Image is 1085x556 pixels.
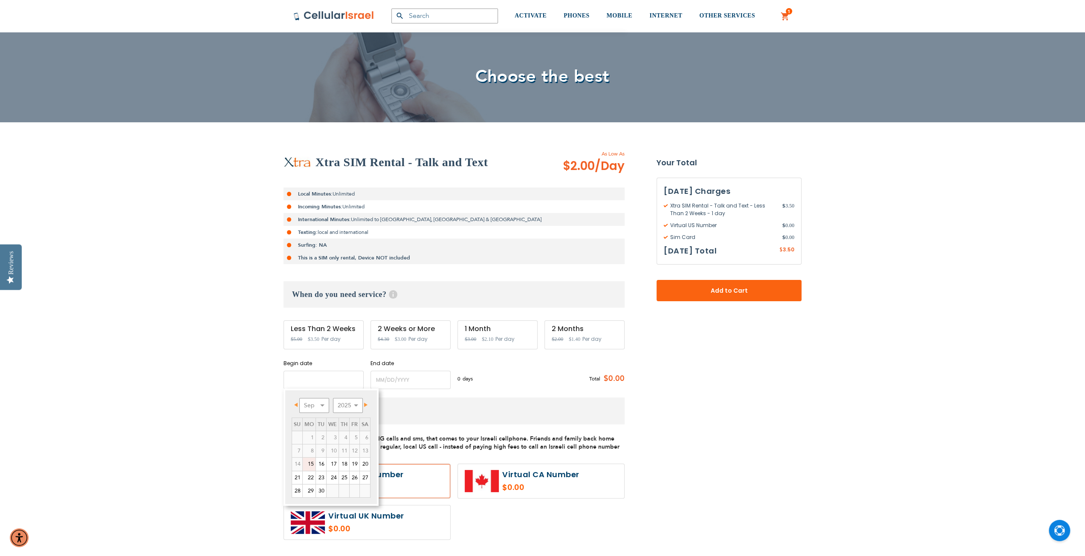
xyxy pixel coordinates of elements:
[327,444,339,457] span: 10
[664,185,794,198] h3: [DATE] Charges
[327,471,339,484] a: 24
[782,233,794,241] span: 0.00
[315,154,488,171] h2: Xtra SIM Rental - Talk and Text
[360,458,370,470] a: 20
[316,484,326,497] a: 30
[284,360,364,367] label: Begin date
[350,431,359,444] span: 5
[298,242,327,248] strong: Surfing: NA
[395,336,406,342] span: $3.00
[595,158,625,175] span: /Day
[339,458,349,470] a: 18
[303,458,315,470] a: 15
[391,9,498,23] input: Search
[303,431,315,444] span: 1
[370,360,451,367] label: End date
[298,190,333,197] strong: Local Minutes:
[564,12,590,19] span: PHONES
[782,222,794,229] span: 0.00
[299,398,329,413] select: Select month
[298,254,410,261] strong: This is a SIM only rental, Device NOT included
[475,65,610,88] span: Choose the best
[378,325,443,333] div: 2 Weeks or More
[389,290,397,299] span: Help
[589,375,600,383] span: Total
[360,444,370,457] span: 13
[339,431,349,444] span: 4
[664,202,782,217] span: Xtra SIM Rental - Talk and Text - Less Than 2 Weeks - 1 day
[664,233,782,241] span: Sim Card
[308,336,319,342] span: $3.50
[364,403,367,407] span: Next
[316,458,326,470] a: 16
[321,335,341,343] span: Per day
[782,222,785,229] span: $
[408,335,428,343] span: Per day
[515,12,547,19] span: ACTIVATE
[664,222,782,229] span: Virtual US Number
[293,11,374,21] img: Cellular Israel Logo
[378,336,389,342] span: $4.30
[318,421,324,428] span: Tuesday
[284,187,625,200] li: Unlimited
[495,335,515,343] span: Per day
[304,421,314,428] span: Monday
[779,246,783,254] span: $
[292,484,302,497] a: 28
[327,431,339,444] span: 3
[782,202,794,217] span: 3.50
[370,371,451,389] input: MM/DD/YYYY
[362,421,368,428] span: Saturday
[284,213,625,226] li: Unlimited to [GEOGRAPHIC_DATA], [GEOGRAPHIC_DATA] & [GEOGRAPHIC_DATA]
[465,336,476,342] span: $3.00
[582,335,602,343] span: Per day
[359,400,370,410] a: Next
[292,458,302,470] span: 14
[294,403,298,407] span: Prev
[284,281,625,308] h3: When do you need service?
[350,471,359,484] a: 26
[284,435,619,451] span: A local number with INCOMING calls and sms, that comes to your Israeli cellphone. Friends and fam...
[292,400,303,410] a: Prev
[360,471,370,484] a: 27
[685,286,773,295] span: Add to Cart
[298,216,351,223] strong: International Minutes:
[328,421,337,428] span: Wednesday
[463,375,473,383] span: days
[351,421,358,428] span: Friday
[316,444,326,457] span: 9
[787,8,790,15] span: 1
[327,458,339,470] a: 17
[664,245,717,257] h3: [DATE] Total
[303,471,315,484] a: 22
[341,421,347,428] span: Thursday
[284,371,364,389] input: MM/DD/YYYY
[333,398,363,413] select: Select year
[563,158,625,175] span: $2.00
[607,12,633,19] span: MOBILE
[350,458,359,470] a: 19
[316,471,326,484] a: 23
[782,202,785,210] span: $
[303,444,315,457] span: 8
[291,325,356,333] div: Less Than 2 Weeks
[303,484,315,497] a: 29
[783,246,794,253] span: 3.50
[552,336,563,342] span: $2.00
[649,12,682,19] span: INTERNET
[284,157,311,168] img: Xtra SIM Rental - Talk and Text
[7,251,15,274] div: Reviews
[284,226,625,239] li: local and international
[465,325,530,333] div: 1 Month
[10,528,29,547] div: Accessibility Menu
[284,200,625,213] li: Unlimited
[292,471,302,484] a: 21
[782,233,785,241] span: $
[350,444,359,457] span: 12
[292,444,302,457] span: 7
[298,229,318,236] strong: Texting:
[569,336,580,342] span: $1.40
[657,280,801,301] button: Add to Cart
[298,203,342,210] strong: Incoming Minutes:
[339,471,349,484] a: 25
